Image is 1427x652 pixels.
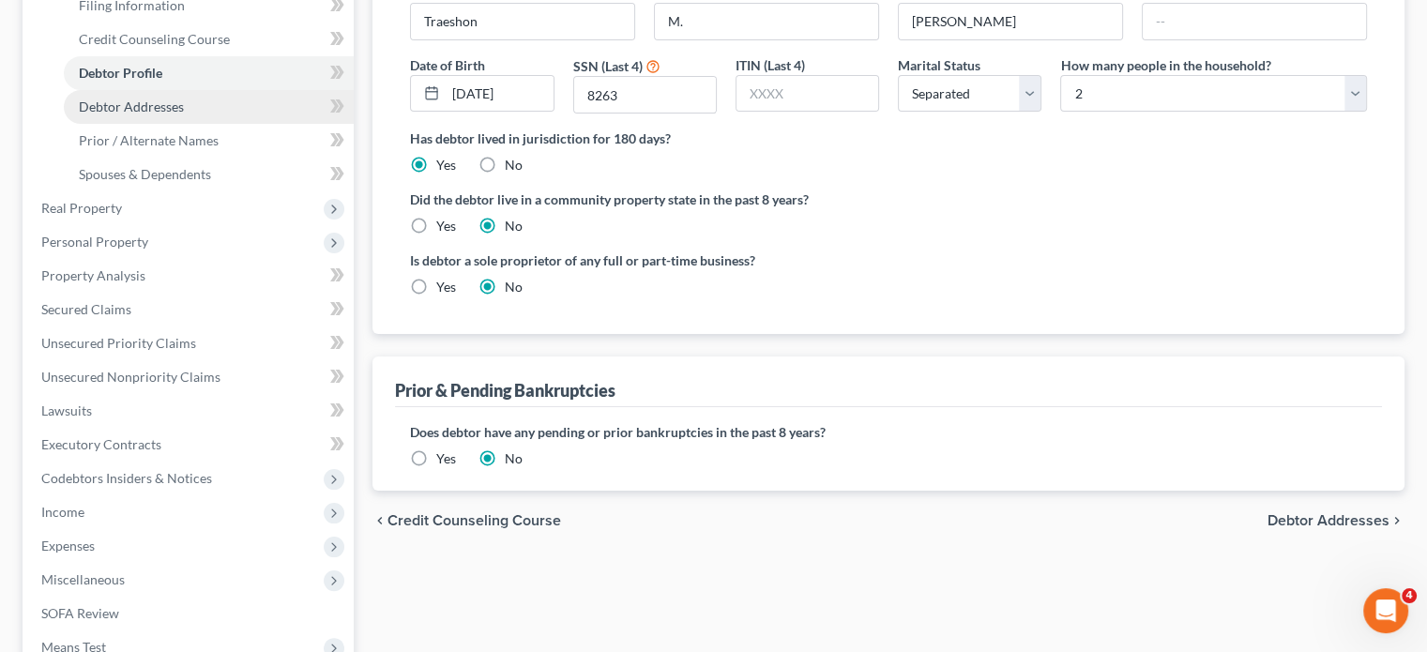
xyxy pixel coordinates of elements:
input: -- [899,4,1122,39]
span: Prior / Alternate Names [79,132,219,148]
a: Debtor Addresses [64,90,354,124]
label: Yes [436,278,456,296]
label: Date of Birth [410,55,485,75]
a: SOFA Review [26,597,354,630]
span: Credit Counseling Course [79,31,230,47]
label: Yes [436,156,456,174]
label: SSN (Last 4) [573,56,643,76]
span: Spouses & Dependents [79,166,211,182]
a: Lawsuits [26,394,354,428]
span: Unsecured Priority Claims [41,335,196,351]
span: Debtor Addresses [1268,513,1389,528]
a: Executory Contracts [26,428,354,462]
label: Is debtor a sole proprietor of any full or part-time business? [410,250,879,270]
button: Debtor Addresses chevron_right [1268,513,1404,528]
a: Credit Counseling Course [64,23,354,56]
span: Income [41,504,84,520]
input: -- [411,4,634,39]
span: Personal Property [41,234,148,250]
a: Spouses & Dependents [64,158,354,191]
label: No [505,278,523,296]
span: Debtor Addresses [79,99,184,114]
a: Prior / Alternate Names [64,124,354,158]
label: Marital Status [898,55,980,75]
i: chevron_left [372,513,387,528]
label: Does debtor have any pending or prior bankruptcies in the past 8 years? [410,422,1367,442]
span: Expenses [41,538,95,553]
a: Secured Claims [26,293,354,326]
i: chevron_right [1389,513,1404,528]
label: ITIN (Last 4) [736,55,805,75]
label: Has debtor lived in jurisdiction for 180 days? [410,129,1367,148]
label: How many people in the household? [1060,55,1270,75]
span: Property Analysis [41,267,145,283]
span: Executory Contracts [41,436,161,452]
span: Secured Claims [41,301,131,317]
label: Yes [436,449,456,468]
input: MM/DD/YYYY [446,76,553,112]
input: M.I [655,4,878,39]
label: No [505,156,523,174]
div: Prior & Pending Bankruptcies [395,379,615,402]
iframe: Intercom live chat [1363,588,1408,633]
label: No [505,217,523,235]
label: Yes [436,217,456,235]
span: Credit Counseling Course [387,513,561,528]
span: Real Property [41,200,122,216]
button: chevron_left Credit Counseling Course [372,513,561,528]
label: No [505,449,523,468]
span: 4 [1402,588,1417,603]
a: Unsecured Priority Claims [26,326,354,360]
span: Codebtors Insiders & Notices [41,470,212,486]
span: Debtor Profile [79,65,162,81]
span: SOFA Review [41,605,119,621]
a: Debtor Profile [64,56,354,90]
span: Unsecured Nonpriority Claims [41,369,220,385]
input: XXXX [574,77,716,113]
a: Unsecured Nonpriority Claims [26,360,354,394]
input: -- [1143,4,1366,39]
input: XXXX [736,76,878,112]
a: Property Analysis [26,259,354,293]
label: Did the debtor live in a community property state in the past 8 years? [410,190,1367,209]
span: Miscellaneous [41,571,125,587]
span: Lawsuits [41,402,92,418]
